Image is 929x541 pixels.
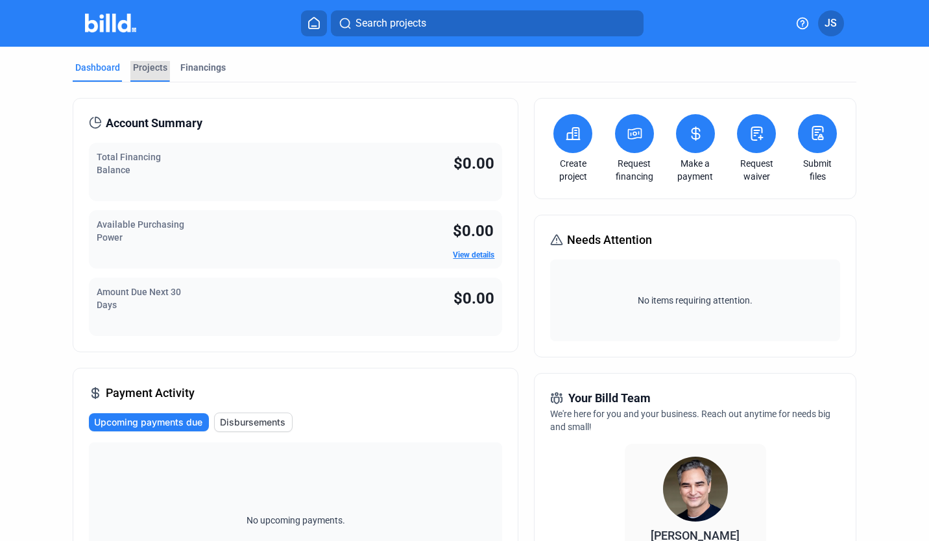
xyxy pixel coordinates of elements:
span: JS [825,16,837,31]
button: Search projects [331,10,644,36]
span: No upcoming payments. [238,514,354,527]
button: Disbursements [214,413,293,432]
a: Create project [550,157,596,183]
img: Territory Manager [663,457,728,522]
span: $0.00 [453,289,494,307]
span: Total Financing Balance [97,152,161,175]
a: Request waiver [734,157,779,183]
img: Billd Company Logo [85,14,136,32]
a: View details [453,250,494,259]
span: $0.00 [453,222,494,240]
span: Amount Due Next 30 Days [97,287,181,310]
span: Account Summary [106,114,202,132]
button: JS [818,10,844,36]
span: Search projects [356,16,426,31]
a: Submit files [795,157,840,183]
div: Dashboard [75,61,120,74]
span: Upcoming payments due [94,416,202,429]
button: Upcoming payments due [89,413,209,431]
span: No items requiring attention. [555,294,835,307]
span: Available Purchasing Power [97,219,184,243]
a: Make a payment [673,157,718,183]
div: Projects [133,61,167,74]
span: Disbursements [220,416,285,429]
span: We're here for you and your business. Reach out anytime for needs big and small! [550,409,830,432]
span: Your Billd Team [568,389,651,407]
div: Financings [180,61,226,74]
span: $0.00 [453,154,494,173]
span: Payment Activity [106,384,195,402]
span: Needs Attention [567,231,652,249]
a: Request financing [612,157,657,183]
